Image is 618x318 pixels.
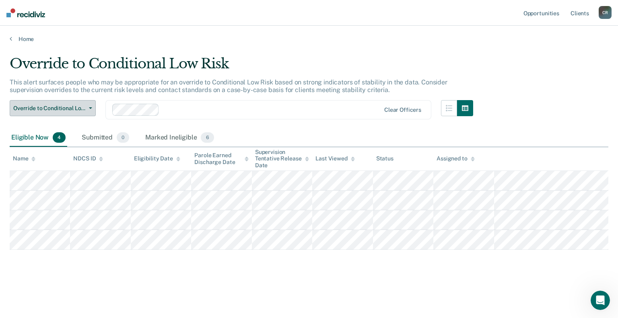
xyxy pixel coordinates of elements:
button: Override to Conditional Low Risk [10,100,96,116]
div: Marked Ineligible6 [144,129,216,147]
div: Status [376,155,393,162]
div: Eligible Now4 [10,129,67,147]
div: Clear officers [384,107,421,113]
div: Eligibility Date [134,155,180,162]
span: 6 [201,132,214,143]
a: Home [10,35,608,43]
p: This alert surfaces people who may be appropriate for an override to Conditional Low Risk based o... [10,78,447,94]
button: CR [599,6,612,19]
span: 4 [53,132,66,143]
div: NDCS ID [73,155,103,162]
div: Submitted0 [80,129,131,147]
div: Parole Earned Discharge Date [194,152,248,166]
div: Name [13,155,35,162]
span: 0 [117,132,129,143]
div: Override to Conditional Low Risk [10,55,473,78]
iframe: Intercom live chat [591,291,610,310]
div: Supervision Tentative Release Date [255,149,309,169]
div: Assigned to [437,155,474,162]
div: C R [599,6,612,19]
img: Recidiviz [6,8,45,17]
div: Last Viewed [315,155,354,162]
span: Override to Conditional Low Risk [13,105,86,112]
